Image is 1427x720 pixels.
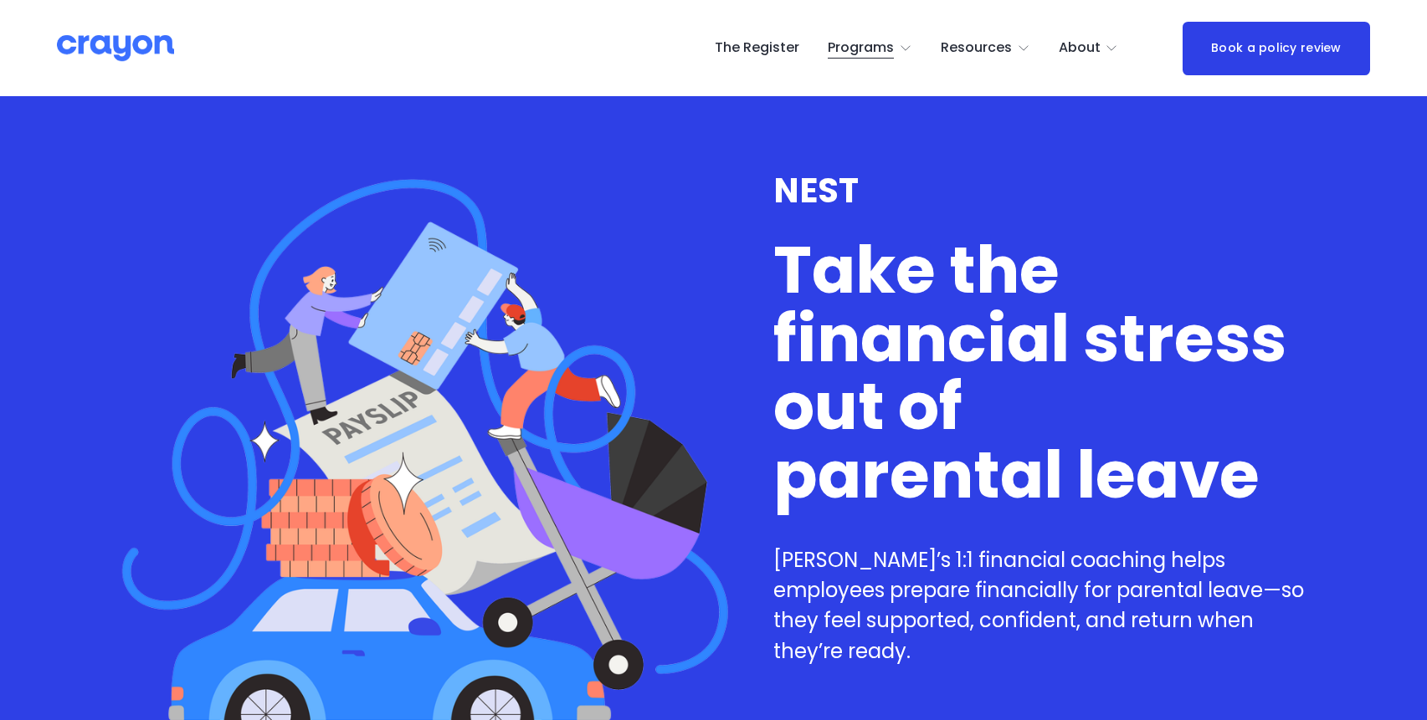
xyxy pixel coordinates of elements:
a: The Register [715,35,799,62]
h3: NEST [773,171,1315,210]
a: Book a policy review [1183,22,1370,75]
a: folder dropdown [941,35,1030,62]
h1: Take the financial stress out of parental leave [773,237,1315,510]
span: Programs [828,36,894,60]
a: folder dropdown [1059,35,1119,62]
span: Resources [941,36,1012,60]
p: [PERSON_NAME]’s 1:1 financial coaching helps employees prepare financially for parental leave—so ... [773,545,1315,666]
img: Crayon [57,33,174,63]
span: About [1059,36,1101,60]
a: folder dropdown [828,35,912,62]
